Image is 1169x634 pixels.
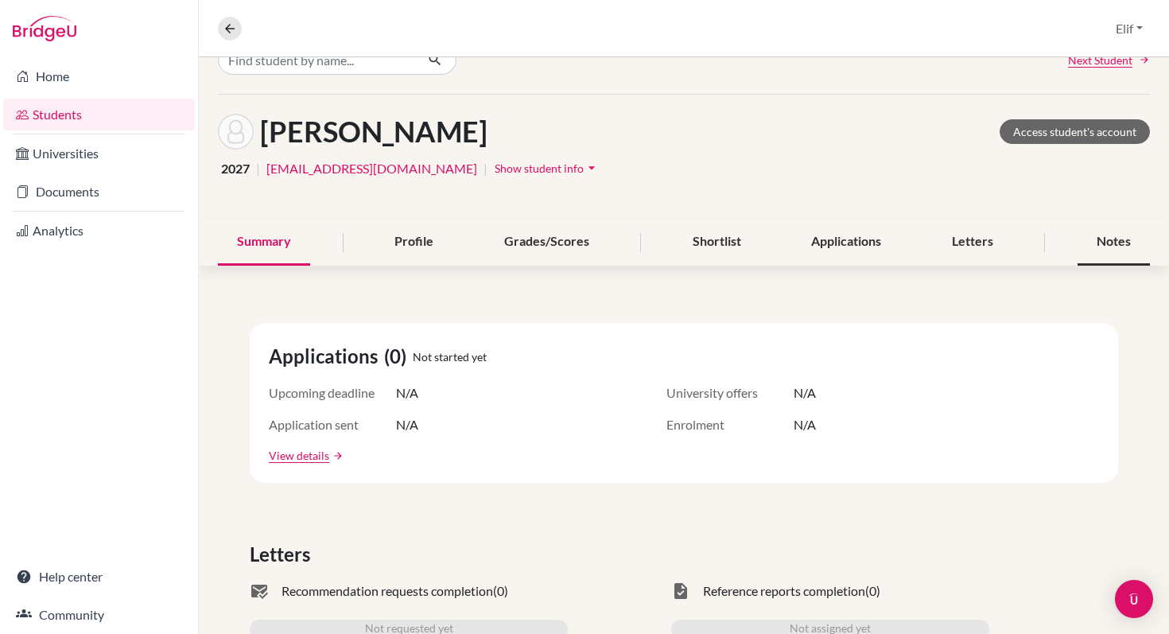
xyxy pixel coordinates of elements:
button: Elif [1109,14,1150,44]
span: Applications [269,342,384,371]
input: Find student by name... [218,45,415,75]
span: N/A [396,383,418,403]
span: Letters [250,540,317,569]
button: Show student infoarrow_drop_down [494,156,600,181]
span: N/A [794,383,816,403]
span: (0) [865,581,880,601]
div: Notes [1078,219,1150,266]
a: arrow_forward [329,450,344,461]
div: Profile [375,219,452,266]
i: arrow_drop_down [584,160,600,176]
span: task [671,581,690,601]
a: View details [269,447,329,464]
a: Help center [3,561,195,593]
span: Show student info [495,161,584,175]
span: | [256,159,260,178]
span: (0) [384,342,413,371]
div: Letters [933,219,1012,266]
div: Applications [792,219,900,266]
a: Universities [3,138,195,169]
span: Enrolment [666,415,794,434]
span: Next Student [1068,52,1132,68]
a: Next Student [1068,52,1150,68]
img: Beyza Caglar's avatar [218,114,254,150]
div: Open Intercom Messenger [1115,580,1153,618]
span: University offers [666,383,794,403]
span: Recommendation requests completion [282,581,493,601]
span: N/A [396,415,418,434]
span: Reference reports completion [703,581,865,601]
a: Analytics [3,215,195,247]
span: mark_email_read [250,581,269,601]
span: N/A [794,415,816,434]
a: Access student's account [1000,119,1150,144]
span: | [484,159,487,178]
span: Application sent [269,415,396,434]
div: Shortlist [674,219,760,266]
h1: [PERSON_NAME] [260,115,487,149]
a: Home [3,60,195,92]
span: (0) [493,581,508,601]
span: Upcoming deadline [269,383,396,403]
a: Documents [3,176,195,208]
span: 2027 [221,159,250,178]
div: Grades/Scores [485,219,608,266]
a: Community [3,599,195,631]
div: Summary [218,219,310,266]
a: Students [3,99,195,130]
a: [EMAIL_ADDRESS][DOMAIN_NAME] [266,159,477,178]
span: Not started yet [413,348,487,365]
img: Bridge-U [13,16,76,41]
